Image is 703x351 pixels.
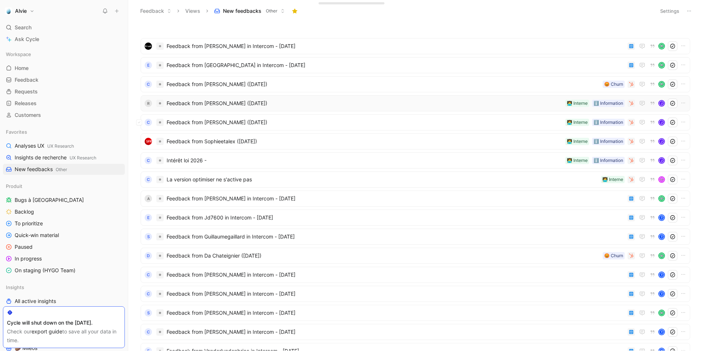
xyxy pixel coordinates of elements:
a: DFeedback from Da Chateignier ([DATE])😡 Churnavatar [141,248,690,264]
span: Quick-win material [15,232,59,239]
div: C [145,119,152,126]
span: Insights [6,284,24,291]
div: Insights [3,282,125,293]
h1: Alvie [15,8,27,14]
a: CFeedback from [PERSON_NAME] in Intercom - [DATE]T [141,286,690,302]
button: Views [182,5,204,16]
span: Feedback from [PERSON_NAME] ([DATE]) [167,118,562,127]
a: Quick-win material [3,230,125,241]
a: To prioritize [3,218,125,229]
span: Feedback from [GEOGRAPHIC_DATA] in Intercom - [DATE] [167,61,625,70]
span: To prioritize [15,220,43,227]
span: La version optimiser ne s'active pas [167,175,598,184]
img: avatar [659,196,664,201]
a: Customers [3,110,125,121]
div: 🧑‍💻 Interne [602,176,623,183]
span: Feedback from Da Chateignier ([DATE]) [167,251,600,260]
div: ℹ️ Information [594,119,623,126]
span: Feedback from [PERSON_NAME] in Intercom - [DATE] [167,328,625,336]
div: 🧑‍💻 Interne [567,138,588,145]
button: Feedback [137,5,175,16]
img: logo [145,43,152,50]
span: UX Research [70,155,96,160]
div: T [659,234,664,239]
span: Produit [6,182,22,190]
span: Analyses UX [15,142,74,150]
a: Bugs à [GEOGRAPHIC_DATA] [3,195,125,206]
div: C [145,271,152,278]
div: T [659,329,664,335]
img: avatar [659,82,664,87]
span: Customers [15,111,41,119]
a: SFeedback from Guillaumegaillard in Intercom - [DATE]T [141,229,690,245]
a: Releases [3,98,125,109]
div: 😡 Churn [604,252,623,259]
span: Feedback from [PERSON_NAME] in Intercom - [DATE] [167,289,625,298]
span: On staging (HYGO Team) [15,267,75,274]
a: logoFeedback from [PERSON_NAME] in Intercom - [DATE]avatar [141,38,690,54]
img: avatar [659,44,664,49]
div: Cycle will shut down on the [DATE]. [7,318,121,327]
a: On staging (HYGO Team) [3,265,125,276]
button: Settings [657,6,682,16]
span: All active insights [15,298,56,305]
div: ℹ️ Information [594,100,623,107]
a: AFeedback from [PERSON_NAME] in Intercom - [DATE]avatar [141,191,690,207]
a: Home [3,63,125,74]
div: Produit [3,181,125,192]
div: T [659,215,664,220]
a: New feedbacksOther [3,164,125,175]
div: S [145,309,152,317]
span: New feedbacks [223,7,261,15]
span: Feedback from [PERSON_NAME] in Intercom - [DATE] [167,308,625,317]
span: Feedback from [PERSON_NAME] in Intercom - [DATE] [167,194,625,203]
span: Feedback from [PERSON_NAME] ([DATE]) [167,80,600,89]
div: ProduitBugs à [GEOGRAPHIC_DATA]BacklogTo prioritizeQuick-win materialPausedIn progressOn staging ... [3,181,125,276]
div: C [145,157,152,164]
span: Bugs à [GEOGRAPHIC_DATA] [15,196,84,204]
div: C [145,290,152,298]
a: RFeedback from [PERSON_NAME] ([DATE])ℹ️ Information🧑‍💻 InterneJ [141,95,690,111]
span: Favorites [6,128,27,136]
img: avatar [659,63,664,68]
span: Search [15,23,31,32]
a: Feedback [3,74,125,85]
span: In progress [15,255,42,262]
a: CFeedback from [PERSON_NAME] ([DATE])😡 Churnavatar [141,76,690,92]
div: T [659,272,664,277]
a: SFeedback from [PERSON_NAME] in Intercom - [DATE]avatar [141,305,690,321]
span: Ask Cycle [15,35,39,44]
div: E [145,62,152,69]
div: ℹ️ Information [594,138,623,145]
a: export guide [31,328,62,335]
img: avatar [659,310,664,315]
span: Workspace [6,51,31,58]
div: S [145,233,152,240]
a: All active insights [3,296,125,307]
div: 🧑‍💻 Interne [567,100,588,107]
a: EFeedback from Jd7600 in Intercom - [DATE]T [141,210,690,226]
span: Feedback from [PERSON_NAME] ([DATE]) [167,99,562,108]
span: UX Research [47,143,74,149]
div: J [659,139,664,144]
a: CFeedback from [PERSON_NAME] ([DATE])ℹ️ Information🧑‍💻 InterneJ [141,114,690,130]
span: Paused [15,243,33,251]
span: Other [266,7,278,15]
span: Feedback from [PERSON_NAME] in Intercom - [DATE] [167,270,625,279]
a: logoFeedback from Sophieetalex ([DATE])ℹ️ Information🧑‍💻 InterneJ [141,133,690,149]
a: CLa version optimiser ne s'active pas🧑‍💻 Interneavatar [141,171,690,188]
div: R [145,100,152,107]
div: C [145,328,152,336]
span: Other [56,167,67,172]
div: J [659,120,664,125]
a: CIntérêt loi 2026 -ℹ️ Information🧑‍💻 InterneJ [141,152,690,169]
span: Releases [15,100,37,107]
button: New feedbacksOther [211,5,288,16]
div: 🧑‍💻 Interne [567,157,588,164]
a: In progress [3,253,125,264]
div: C [145,176,152,183]
button: AlvieAlvie [3,6,36,16]
img: Alvie [5,7,12,15]
span: Feedback from Jd7600 in Intercom - [DATE] [167,213,625,222]
a: Backlog [3,206,125,217]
